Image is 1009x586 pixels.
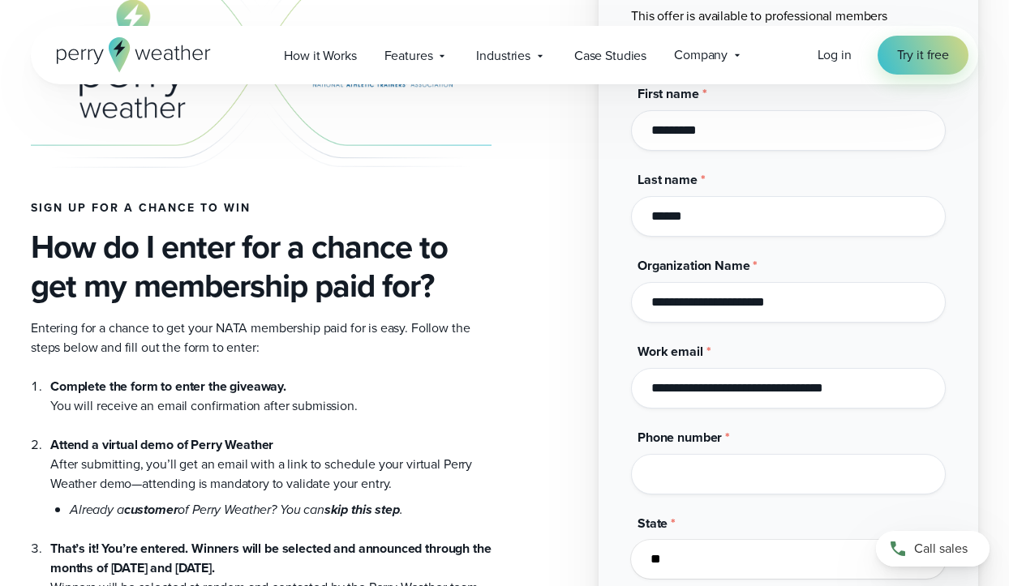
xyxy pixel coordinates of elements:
span: Try it free [897,45,949,65]
strong: Complete the form to enter the giveaway. [50,377,286,396]
span: Industries [476,46,530,66]
span: Phone number [638,428,722,447]
a: Try it free [878,36,968,75]
li: You will receive an email confirmation after submission. [50,377,492,416]
span: Call sales [914,539,968,558]
strong: Attend a virtual demo of Perry Weather [50,435,273,454]
span: Organization Name [638,256,749,275]
span: Case Studies [574,46,646,66]
h3: How do I enter for a chance to get my membership paid for? [31,228,492,306]
span: How it Works [284,46,356,66]
strong: skip this step [324,500,400,519]
a: Case Studies [560,39,660,72]
span: Last name [638,170,698,189]
span: Log in [818,45,852,64]
strong: That’s it! You’re entered. Winners will be selected and announced through the months of [DATE] an... [50,539,492,577]
a: Call sales [876,531,990,567]
span: Company [674,45,728,65]
span: Work email [638,342,703,361]
span: First name [638,84,699,103]
p: Entering for a chance to get your NATA membership paid for is easy. Follow the steps below and fi... [31,319,492,357]
em: Already a of Perry Weather? You can . [70,500,403,519]
strong: customer [124,500,178,519]
span: Features [384,46,433,66]
a: Log in [818,45,852,65]
h4: Sign up for a chance to win [31,202,492,215]
span: State [638,514,668,533]
a: How it Works [270,39,370,72]
li: After submitting, you’ll get an email with a link to schedule your virtual Perry Weather demo—att... [50,416,492,520]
